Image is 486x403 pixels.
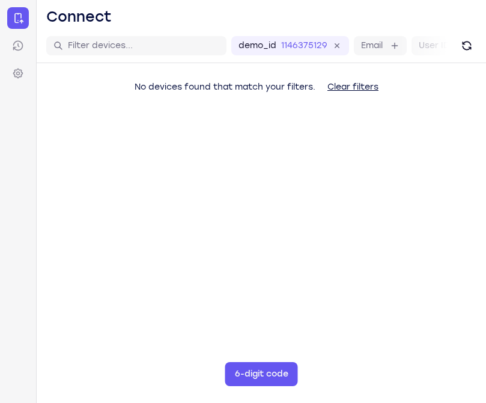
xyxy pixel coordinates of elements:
[457,36,476,55] button: Refresh
[318,75,388,99] button: Clear filters
[135,82,315,92] span: No devices found that match your filters.
[46,7,112,26] h1: Connect
[7,7,29,29] a: Connect
[7,35,29,57] a: Sessions
[238,40,276,52] label: demo_id
[7,63,29,84] a: Settings
[68,40,219,52] input: Filter devices...
[225,362,298,386] button: 6-digit code
[419,40,449,52] label: User ID
[361,40,383,52] label: Email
